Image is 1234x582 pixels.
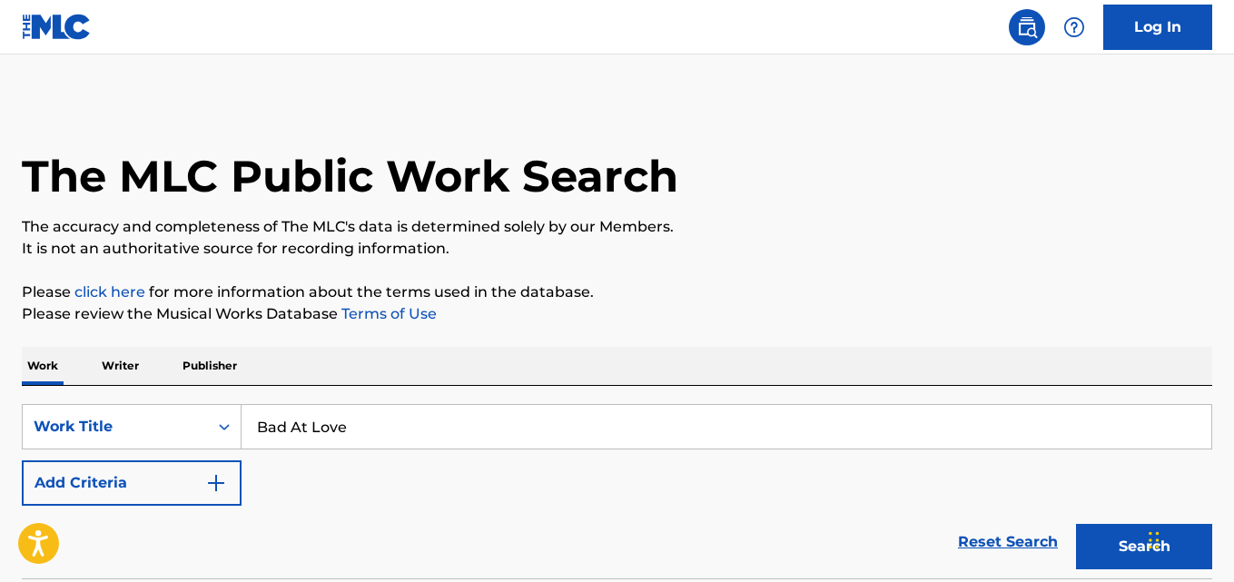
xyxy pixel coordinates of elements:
img: 9d2ae6d4665cec9f34b9.svg [205,472,227,494]
p: It is not an authoritative source for recording information. [22,238,1212,260]
button: Add Criteria [22,460,242,506]
p: Publisher [177,347,242,385]
img: search [1016,16,1038,38]
a: click here [74,283,145,301]
div: Help [1056,9,1092,45]
h1: The MLC Public Work Search [22,149,678,203]
img: help [1063,16,1085,38]
button: Search [1076,524,1212,569]
p: Writer [96,347,144,385]
img: MLC Logo [22,14,92,40]
p: Please for more information about the terms used in the database. [22,281,1212,303]
a: Terms of Use [338,305,437,322]
iframe: Chat Widget [1143,495,1234,582]
a: Log In [1103,5,1212,50]
form: Search Form [22,404,1212,578]
a: Public Search [1009,9,1045,45]
p: The accuracy and completeness of The MLC's data is determined solely by our Members. [22,216,1212,238]
p: Work [22,347,64,385]
div: Work Title [34,416,197,438]
div: Drag [1149,513,1160,567]
a: Reset Search [949,522,1067,562]
p: Please review the Musical Works Database [22,303,1212,325]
